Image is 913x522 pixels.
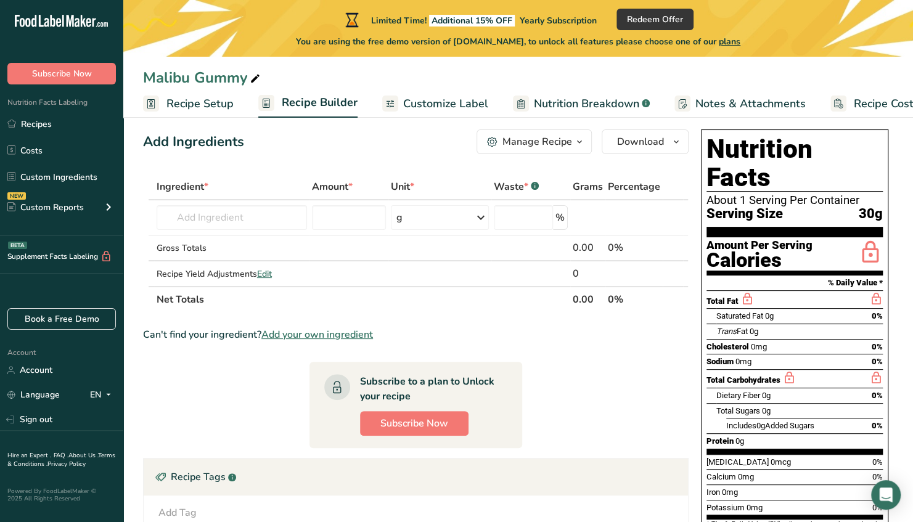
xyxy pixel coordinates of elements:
span: 0% [872,357,883,366]
span: 0% [872,503,883,512]
span: Add your own ingredient [261,327,373,342]
div: Calories [706,251,813,269]
span: 0% [872,391,883,400]
span: You are using the free demo version of [DOMAIN_NAME], to unlock all features please choose one of... [296,35,740,48]
span: Saturated Fat [716,311,763,320]
button: Subscribe Now [7,63,116,84]
span: Subscribe Now [32,67,92,80]
button: Download [602,129,689,154]
span: plans [719,36,740,47]
div: Open Intercom Messenger [871,480,901,510]
div: Gross Totals [157,242,308,255]
div: About 1 Serving Per Container [706,194,883,206]
span: Yearly Subscription [520,15,597,27]
a: FAQ . [54,451,68,460]
span: Serving Size [706,206,783,222]
span: 0g [756,421,765,430]
i: Trans [716,327,737,336]
span: 0mcg [771,457,791,467]
span: 0g [762,391,771,400]
a: Customize Label [382,90,488,118]
span: Additional 15% OFF [429,15,515,27]
div: Waste [494,179,539,194]
span: 0% [872,342,883,351]
div: 0% [608,240,660,255]
span: Recipe Builder [282,94,358,111]
a: Recipe Builder [258,89,358,118]
a: Language [7,384,60,406]
div: Malibu Gummy [143,67,263,89]
span: [MEDICAL_DATA] [706,457,769,467]
div: Can't find your ingredient? [143,327,689,342]
span: Subscribe Now [380,416,448,431]
div: Recipe Tags [144,459,688,495]
div: Powered By FoodLabelMaker © 2025 All Rights Reserved [7,487,116,502]
span: Notes & Attachments [695,96,806,112]
span: 0mg [751,342,767,351]
span: 30g [859,206,883,222]
section: % Daily Value * [706,275,883,290]
input: Add Ingredient [157,205,308,230]
span: 0% [872,311,883,320]
span: Nutrition Breakdown [534,96,639,112]
button: Manage Recipe [477,129,592,154]
span: Iron [706,487,720,497]
a: About Us . [68,451,98,460]
div: 0.00 [573,240,603,255]
span: Protein [706,436,734,446]
th: 0% [605,286,663,312]
div: NEW [7,192,26,200]
div: Add Tag [158,505,197,520]
button: Redeem Offer [616,9,694,30]
div: Manage Recipe [502,134,572,149]
div: BETA [8,242,27,249]
span: 0% [872,421,883,430]
span: 0mg [738,472,754,481]
a: Notes & Attachments [674,90,806,118]
span: 0% [872,457,883,467]
span: Cholesterol [706,342,749,351]
span: Recipe Setup [166,96,234,112]
div: Limited Time! [343,12,597,27]
span: 0g [735,436,744,446]
span: Percentage [608,179,660,194]
span: 0g [762,406,771,415]
th: 0.00 [570,286,605,312]
span: Amount [312,179,353,194]
a: Nutrition Breakdown [513,90,650,118]
span: Redeem Offer [627,13,683,26]
div: g [396,210,403,225]
span: Calcium [706,472,736,481]
a: Terms & Conditions . [7,451,115,468]
button: Subscribe Now [360,411,469,436]
span: Unit [391,179,414,194]
span: 0mg [735,357,751,366]
div: EN [90,388,116,402]
div: Add Ingredients [143,132,244,152]
span: Total Fat [706,296,739,306]
span: Potassium [706,503,745,512]
a: Book a Free Demo [7,308,116,330]
span: 0mg [747,503,763,512]
h1: Nutrition Facts [706,135,883,192]
div: Amount Per Serving [706,240,813,251]
span: 0mg [722,487,738,497]
span: Customize Label [403,96,488,112]
span: Total Sugars [716,406,760,415]
span: Includes Added Sugars [726,421,814,430]
span: Grams [573,179,603,194]
div: Subscribe to a plan to Unlock your recipe [360,374,497,404]
a: Privacy Policy [47,460,86,468]
span: 0% [872,472,883,481]
span: 0g [750,327,758,336]
span: Download [617,134,664,149]
span: Edit [257,268,272,280]
div: Custom Reports [7,201,84,214]
div: 0 [573,266,603,281]
span: Total Carbohydrates [706,375,780,385]
a: Hire an Expert . [7,451,51,460]
span: 0g [765,311,774,320]
span: Sodium [706,357,734,366]
span: Fat [716,327,748,336]
span: Ingredient [157,179,208,194]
